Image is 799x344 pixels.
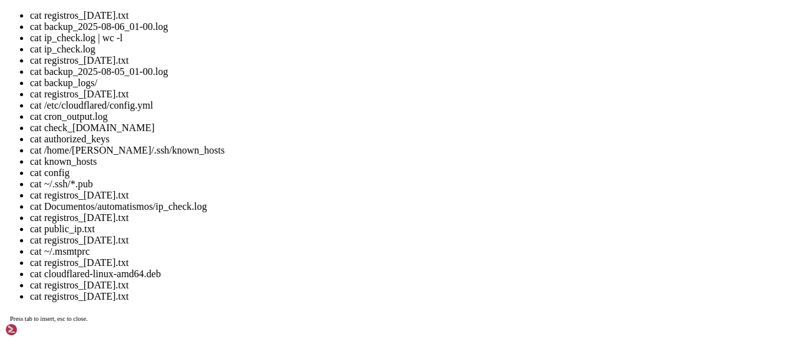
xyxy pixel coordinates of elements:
li: cat ~/.ssh/*.pub [30,179,794,190]
li: cat ~/.msmtprc [30,246,794,257]
x-row: : $ cat [5,249,775,260]
li: cat authorized_keys [30,134,794,145]
span: seguridad-centro@SC-VM [5,249,115,259]
li: cat backup_2025-08-06_01-00.log [30,21,794,32]
li: cat registros_[DATE].txt [30,10,794,21]
x-row: -[PERSON_NAME]-r-- 1 seguridad-centro seguridad-centro 760 ago 7 19:00 registros_[DATE].txt [5,26,775,37]
li: cat registros_[DATE].txt [30,280,794,291]
x-row: -[PERSON_NAME]-r-- 1 seguridad-centro seguridad-centro 950 [DATE] 19:00 registros_[DATE].txt [5,154,775,164]
x-row: : $ [5,238,775,249]
li: cat registros_[DATE].txt [30,212,794,224]
x-row: -[PERSON_NAME]-r-- 1 seguridad-centro seguridad-centro 760 ago 8 19:00 registros_[DATE].txt [5,16,775,26]
x-row: -[PERSON_NAME]-r-- 1 seguridad-centro seguridad-centro 855 [DATE] 19:00 registros_[DATE].txt [5,196,775,207]
x-row: -[PERSON_NAME]-r-- 1 seguridad-centro seguridad-centro 665 [DATE] 19:00 registros_[DATE].txt [5,132,775,143]
li: cat backup_2025-08-05_01-00.log [30,66,794,77]
x-row: -[PERSON_NAME]-r-- 1 seguridad-centro seguridad-centro 950 [DATE] 19:00 registros_[DATE].txt [5,185,775,196]
li: cat ip_check.log | wc -l [30,32,794,44]
span: Press tab to insert, esc to close. [10,315,87,322]
li: cat Documentos/automatismos/ip_check.log [30,201,794,212]
li: cat registros_[DATE].txt [30,190,794,201]
span: ~/Documentos/automatismos [120,249,245,259]
x-row: -[PERSON_NAME]-r-- 1 seguridad-centro seguridad-centro 760 [DATE] 19:00 registros_[DATE].txt [5,79,775,90]
span: ~/Documentos/automatismos [120,238,245,248]
span: seguridad-centro@SC-VM [5,238,115,248]
x-row: -[PERSON_NAME]-r-- 1 seguridad-centro seguridad-centro 760 ago 11 19:00 registros_[DATE].txt [5,5,775,16]
x-row: -[PERSON_NAME]-r-- 1 seguridad-centro seguridad-centro 651 ago 4 19:00 registros_[DATE].txt [5,58,775,69]
span: consulta_[DOMAIN_NAME] [325,101,434,111]
li: cat check_[DOMAIN_NAME] [30,122,794,134]
x-row: -[PERSON_NAME]-r-- 1 seguridad-centro seguridad-centro 1,1K [DATE] 19:00 registros_[DATE].txt [5,228,775,238]
li: cat config [30,167,794,179]
li: cat cloudflared-linux-amd64.deb [30,268,794,280]
li: cat ip_check.log [30,44,794,55]
li: cat registros_[DATE].txt [30,89,794,100]
x-row: -[PERSON_NAME]-r-- 1 seguridad-centro seguridad-centro 950 [DATE] 19:00 registros_[DATE].txt [5,217,775,228]
li: cat backup_logs/ [30,77,794,89]
x-row: -rwxrwxr-x 1 seguridad-centro seguridad-centro 950 [DATE] 16:20 [5,101,775,111]
li: cat /etc/cloudflared/config.yml [30,100,794,111]
x-row: -[PERSON_NAME]-r-- 1 seguridad-centro seguridad-centro 665 [DATE] 19:00 registros_[DATE].txt [5,143,775,154]
x-row: -[PERSON_NAME]-r-- 1 seguridad-centro seguridad-centro 1,2K ago 5 19:00 registros_[DATE].txt [5,47,775,58]
li: cat registros_[DATE].txt [30,55,794,66]
x-row: -[PERSON_NAME]-r-- 1 seguridad-centro seguridad-centro 1,1K [DATE] 19:00 registros_[DATE].txt [5,175,775,185]
li: cat registros_[DATE].txt [30,291,794,302]
x-row: -[PERSON_NAME]-r-- 1 seguridad-centro seguridad-centro 855 [DATE] 19:00 registros_[DATE].txt [5,90,775,101]
x-row: -[PERSON_NAME]-r-- 1 seguridad-centro seguridad-centro 950 [DATE] 19:00 registros_[DATE].txt [5,207,775,217]
x-row: -[PERSON_NAME]-r-- 1 seguridad-centro seguridad-centro 760 ago 1 19:00 registros_[DATE].txt [5,69,775,79]
li: cat known_hosts [30,156,794,167]
img: Shellngn [5,323,77,336]
x-row: -[PERSON_NAME]-r-- 1 seguridad-centro seguridad-centro 855 [DATE] 19:00 registros_[DATE].txt [5,122,775,132]
div: (54, 23) [289,249,294,260]
x-row: -[PERSON_NAME]-r-- 1 seguridad-centro seguridad-centro 760 [DATE] 19:00 registros_[DATE].txt [5,164,775,175]
x-row: -[PERSON_NAME]-r-- 1 seguridad-centro seguridad-centro 1,1K ago 6 19:00 registros_[DATE].txt [5,37,775,47]
li: cat cron_output.log [30,111,794,122]
li: cat public_ip.txt [30,224,794,235]
li: cat registros_[DATE].txt [30,235,794,246]
li: cat /home/[PERSON_NAME]/.ssh/known_hosts [30,145,794,156]
x-row: -[PERSON_NAME]-r-- 1 seguridad-centro seguridad-centro 1,1K [DATE] 19:00 registros_[DATE].txt [5,111,775,122]
li: cat registros_[DATE].txt [30,257,794,268]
